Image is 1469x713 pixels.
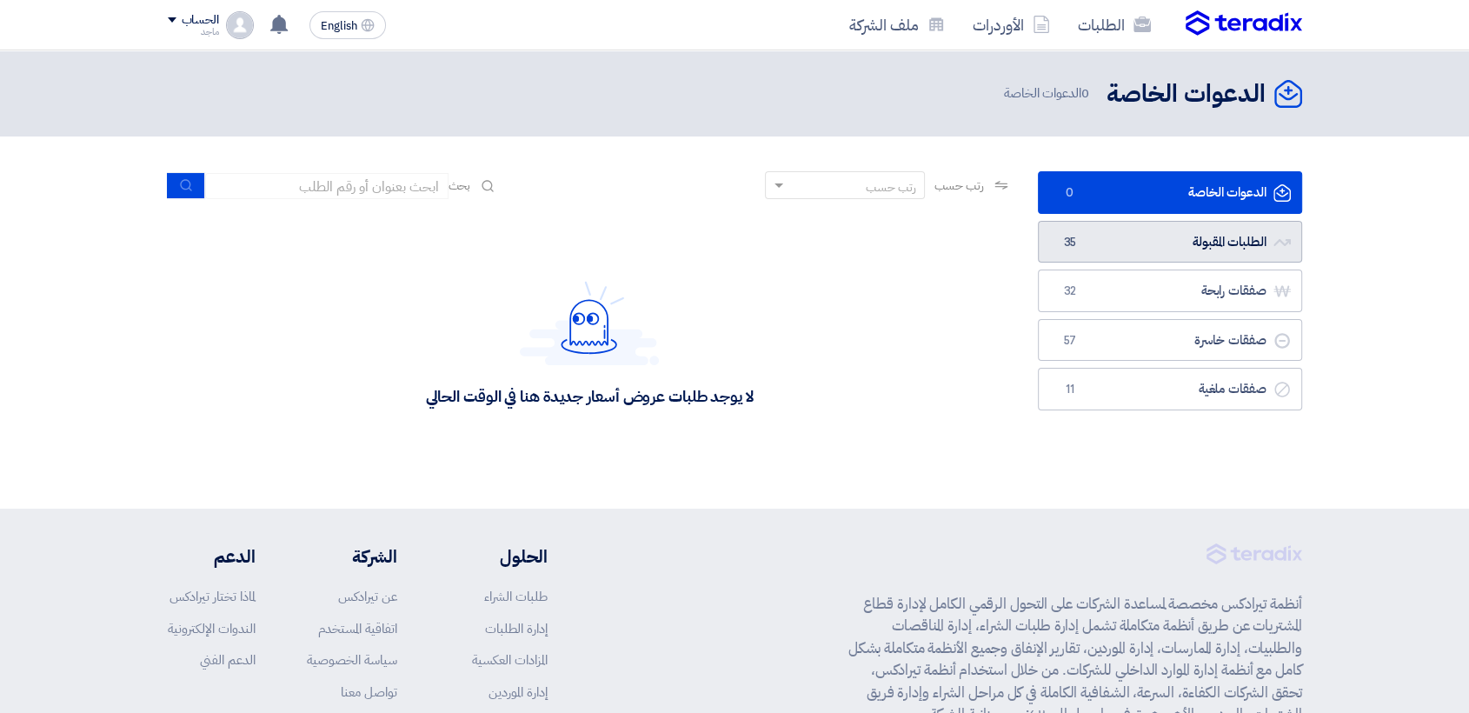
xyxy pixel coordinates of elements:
a: تواصل معنا [341,683,397,702]
div: ماجد [168,27,219,37]
span: 57 [1060,332,1080,350]
span: الدعوات الخاصة [1004,83,1093,103]
img: Teradix logo [1186,10,1302,37]
a: اتفاقية المستخدم [318,619,397,638]
li: الشركة [307,543,397,570]
h2: الدعوات الخاصة [1107,77,1266,111]
span: 35 [1060,234,1080,251]
span: 11 [1060,381,1080,398]
a: الندوات الإلكترونية [168,619,256,638]
a: الدعم الفني [200,650,256,670]
a: سياسة الخصوصية [307,650,397,670]
span: English [321,20,357,32]
span: بحث [449,177,471,195]
a: إدارة الموردين [489,683,548,702]
a: المزادات العكسية [472,650,548,670]
img: Hello [520,281,659,365]
div: الحساب [182,13,219,28]
span: 0 [1081,83,1089,103]
a: الطلبات [1064,4,1165,45]
a: إدارة الطلبات [485,619,548,638]
a: صفقات خاسرة57 [1038,319,1302,362]
li: الحلول [449,543,548,570]
img: profile_test.png [226,11,254,39]
span: رتب حسب [934,177,983,195]
a: طلبات الشراء [484,587,548,606]
a: عن تيرادكس [338,587,397,606]
a: صفقات ملغية11 [1038,368,1302,410]
span: 0 [1060,184,1080,202]
span: 32 [1060,283,1080,300]
div: لا يوجد طلبات عروض أسعار جديدة هنا في الوقت الحالي [425,386,753,406]
div: رتب حسب [865,178,915,197]
input: ابحث بعنوان أو رقم الطلب [205,173,449,199]
a: ملف الشركة [835,4,959,45]
a: الدعوات الخاصة0 [1038,171,1302,214]
li: الدعم [168,543,256,570]
button: English [309,11,386,39]
a: الطلبات المقبولة35 [1038,221,1302,263]
a: لماذا تختار تيرادكس [169,587,256,606]
a: صفقات رابحة32 [1038,270,1302,312]
a: الأوردرات [959,4,1064,45]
